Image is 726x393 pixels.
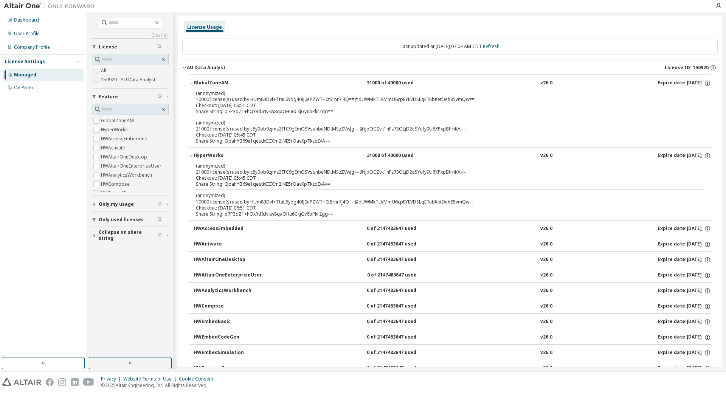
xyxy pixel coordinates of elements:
div: Expire date: [DATE] [658,365,711,372]
div: Last updated at: [DATE] 07:03 AM CDT [182,39,718,54]
div: AU Data Analyst [187,65,225,71]
button: GlobalZoneAM31000 of 40000 usedv26.0Expire date:[DATE] [189,75,711,92]
div: HWCompose [194,303,262,310]
span: Clear filter [157,232,162,238]
img: altair_logo.svg [2,378,41,386]
div: HWEmbedBasic [194,318,262,325]
p: (anonymized) [196,120,686,126]
img: instagram.svg [58,378,66,386]
label: 150920 - AU Data Analyst [101,75,157,84]
div: 0 of 2147483647 used [367,256,435,263]
div: 0 of 2147483647 used [367,350,435,356]
div: HWEmbedCodeGen [194,334,262,341]
div: Website Terms of Use [123,376,179,382]
div: Cookie Consent [179,376,218,382]
div: Company Profile [14,44,50,50]
div: 0 of 2147483647 used [367,225,435,232]
p: (anonymized) [196,90,686,96]
div: Checkout: [DATE] 05:45 CDT [196,132,686,138]
div: v26.0 [540,318,552,325]
div: Expire date: [DATE] [658,287,711,294]
div: v26.0 [540,225,552,232]
span: Clear filter [157,94,162,100]
span: Feature [99,94,118,100]
div: Checkout: [DATE] 05:45 CDT [196,175,686,181]
button: Only used licenses [92,211,169,228]
button: HWEmbedBasic0 of 2147483647 usedv26.0Expire date:[DATE] [194,314,711,330]
button: AU Data AnalystLicense ID: 150920 [182,59,718,76]
button: HWEnvisionBase0 of 2147483647 usedv26.0Expire date:[DATE] [194,360,711,377]
div: Checkout: [DATE] 06:51 CDT [196,103,686,109]
div: 0 of 2147483647 used [367,241,435,248]
div: Expire date: [DATE] [658,303,711,310]
div: Expire date: [DATE] [658,152,711,159]
div: Checkout: [DATE] 06:51 CDT [196,205,686,211]
div: v26.0 [540,303,552,310]
button: HWAltairOneEnterpriseUser0 of 2147483647 usedv26.0Expire date:[DATE] [194,267,711,284]
button: License [92,39,169,55]
div: HWActivate [194,241,262,248]
div: License Usage [187,24,222,30]
div: HyperWorks [194,152,262,159]
div: Dashboard [14,17,39,23]
div: GlobalZoneAM [194,80,262,87]
label: GlobalZoneAM [101,116,135,125]
img: Altair One [4,2,98,10]
div: v26.0 [540,152,552,159]
div: Expire date: [DATE] [658,256,711,263]
span: Collapse on share string [99,229,157,241]
div: v26.0 [540,334,552,341]
div: Expire date: [DATE] [658,272,711,279]
span: License ID: 150920 [665,65,709,71]
p: (anonymized) [196,192,686,199]
span: Clear filter [157,44,162,50]
button: HWActivate0 of 2147483647 usedv26.0Expire date:[DATE] [194,236,711,253]
div: v26.0 [540,80,552,87]
a: Clear all [92,32,169,38]
p: © 2025 Altair Engineering, Inc. All Rights Reserved. [101,382,218,388]
div: 0 of 2147483647 used [367,287,435,294]
div: HWEmbedSimulation [194,350,262,356]
label: All [101,66,108,75]
label: HWEmbedBasic [101,189,137,198]
div: Expire date: [DATE] [658,225,711,232]
label: HWAltairOneEnterpriseUser [101,162,163,171]
div: v26.0 [540,272,552,279]
div: Share String: p7P3dZ1+hQxRdIcNkw8qaOHu6CkjGv6bPkr2gg== [196,109,686,115]
button: HWAltairOneDesktop0 of 2147483647 usedv26.0Expire date:[DATE] [194,252,711,268]
div: v26.0 [540,365,552,372]
div: 0 of 2147483647 used [367,303,435,310]
div: 21000 license(s) used by c8y0ob9zjmz2ITC9gEmOSVssnbeNDtMSzZVwJg==@tjoQCZvk1nFz73OLjD2eSYufy9U6XPx... [196,120,686,132]
div: 0 of 2147483647 used [367,318,435,325]
div: Managed [14,72,36,78]
div: 31000 of 40000 used [367,152,435,159]
div: Share String: p7P3dZ1+hQxRdIcNkw8qaOHu6CkjGv6bPkr2gg== [196,211,686,217]
label: HWActivate [101,143,127,152]
div: v26.0 [540,256,552,263]
div: Expire date: [DATE] [658,241,711,248]
div: 0 of 2147483647 used [367,365,435,372]
button: HWAccessEmbedded0 of 2147483647 usedv26.0Expire date:[DATE] [194,221,711,237]
button: Only my usage [92,196,169,213]
div: Expire date: [DATE] [658,318,711,325]
label: HWAltairOneDesktop [101,152,149,162]
div: 0 of 2147483647 used [367,272,435,279]
label: HWCompose [101,180,131,189]
button: HWEmbedCodeGen0 of 2147483647 usedv26.0Expire date:[DATE] [194,329,711,346]
div: Expire date: [DATE] [658,334,711,341]
button: Feature [92,89,169,105]
span: License [99,44,117,50]
div: HWAltairOneEnterpriseUser [194,272,262,279]
div: 21000 license(s) used by c8y0ob9zjmz2ITC9gEmOSVssnbeNDtMSzZVwJg==@tjoQCZvk1nFz73OLjD2eSYufy9U6XPx... [196,163,686,175]
div: HWAltairOneDesktop [194,256,262,263]
button: HyperWorks31000 of 40000 usedv26.0Expire date:[DATE] [189,148,711,164]
button: HWEmbedSimulation0 of 2147483647 usedv26.0Expire date:[DATE] [194,345,711,361]
div: 10000 license(s) used by HUm83Dvf+TtaL6yog40IJ0ePZWTH0t5rnr7j4Q==@dUWMkTLVMmU6cpEYEVDSLqETubKetDe... [196,192,686,205]
span: Only used licenses [99,217,144,223]
div: On Prem [14,85,33,91]
div: 31000 of 40000 used [367,80,435,87]
label: HWAccessEmbedded [101,134,149,143]
label: HWAnalyticsWorkbench [101,171,154,180]
div: v26.0 [540,287,552,294]
div: Share String: QpahYB69e1qestkCIDIm2iNE5rOavXpTkzqEvA== [196,181,686,187]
